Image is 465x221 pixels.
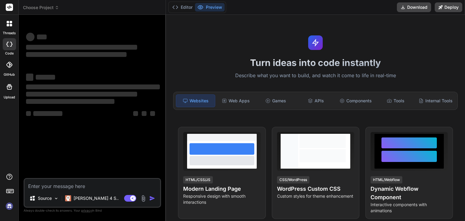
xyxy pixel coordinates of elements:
span: ‌ [133,111,138,116]
span: ‌ [26,84,160,89]
span: ‌ [33,111,62,116]
div: Web Apps [216,94,255,107]
div: HTML/Webflow [371,176,402,183]
img: attachment [140,195,147,202]
span: ‌ [26,52,127,57]
p: Always double-check its answers. Your in Bind [24,208,161,213]
span: ‌ [150,111,155,116]
label: threads [3,31,16,36]
span: ‌ [26,111,31,116]
span: ‌ [36,75,55,80]
h1: Turn ideas into code instantly [170,57,461,68]
p: Describe what you want to build, and watch it come to life in real-time [170,72,461,80]
span: ‌ [26,99,114,104]
img: Pick Models [54,196,59,201]
button: Deploy [435,2,462,12]
h4: WordPress Custom CSS [277,185,354,193]
div: CSS/WordPress [277,176,309,183]
span: ‌ [26,33,35,41]
h4: Modern Landing Page [183,185,260,193]
button: Download [397,2,431,12]
img: icon [149,195,155,201]
div: HTML/CSS/JS [183,176,213,183]
span: ‌ [37,35,47,39]
label: GitHub [4,72,15,77]
span: ‌ [142,111,147,116]
h4: Dynamic Webflow Component [371,185,448,202]
div: Games [256,94,295,107]
div: Components [336,94,375,107]
span: Choose Project [23,5,59,11]
label: code [5,51,14,56]
span: ‌ [26,74,33,81]
span: ‌ [26,45,137,50]
span: privacy [81,209,92,212]
img: Claude 4 Sonnet [65,195,71,201]
p: Responsive design with smooth interactions [183,193,260,205]
div: Internal Tools [416,94,455,107]
button: Preview [195,3,225,12]
span: ‌ [26,92,137,97]
div: APIs [296,94,335,107]
label: Upload [4,95,15,100]
p: Interactive components with animations [371,202,448,214]
div: Tools [376,94,415,107]
p: Custom styles for theme enhancement [277,193,354,199]
img: signin [4,201,15,211]
div: Websites [176,94,215,107]
p: [PERSON_NAME] 4 S.. [74,195,119,201]
p: Source [38,195,52,201]
button: Editor [170,3,195,12]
